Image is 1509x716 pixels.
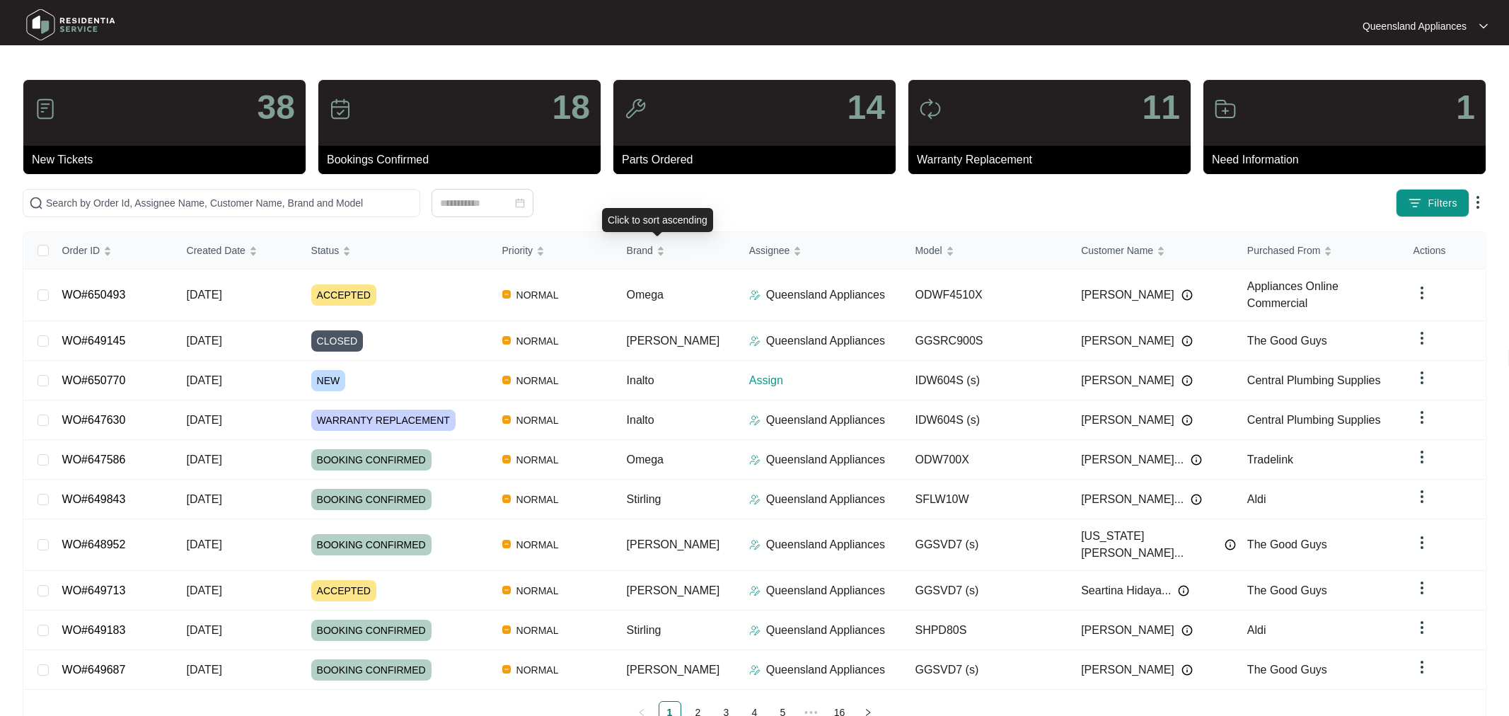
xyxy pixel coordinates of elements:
[175,232,300,270] th: Created Date
[502,290,511,299] img: Vercel Logo
[511,372,565,389] span: NORMAL
[1413,409,1430,426] img: dropdown arrow
[1247,584,1327,596] span: The Good Guys
[627,624,661,636] span: Stirling
[1181,415,1193,426] img: Info icon
[511,622,565,639] span: NORMAL
[1181,375,1193,386] img: Info icon
[1214,98,1237,120] img: icon
[187,414,222,426] span: [DATE]
[766,287,885,304] p: Queensland Appliances
[187,289,222,301] span: [DATE]
[1247,374,1381,386] span: Central Plumbing Supplies
[62,493,126,505] a: WO#649843
[502,665,511,674] img: Vercel Logo
[311,620,432,641] span: BOOKING CONFIRMED
[903,361,1070,400] td: IDW604S (s)
[62,454,126,466] a: WO#647586
[766,451,885,468] p: Queensland Appliances
[1191,454,1202,466] img: Info icon
[502,540,511,548] img: Vercel Logo
[311,489,432,510] span: BOOKING CONFIRMED
[1413,534,1430,551] img: dropdown arrow
[1247,493,1266,505] span: Aldi
[915,243,942,258] span: Model
[1081,333,1174,350] span: [PERSON_NAME]
[1247,414,1381,426] span: Central Plumbing Supplies
[919,98,942,120] img: icon
[903,480,1070,519] td: SFLW10W
[511,582,565,599] span: NORMAL
[627,335,720,347] span: [PERSON_NAME]
[1396,189,1469,217] button: filter iconFilters
[329,98,352,120] img: icon
[187,454,222,466] span: [DATE]
[903,519,1070,571] td: GGSVD7 (s)
[1247,335,1327,347] span: The Good Guys
[766,412,885,429] p: Queensland Appliances
[1247,538,1327,550] span: The Good Guys
[917,151,1191,168] p: Warranty Replacement
[627,243,653,258] span: Brand
[21,4,120,46] img: residentia service logo
[749,372,904,389] p: Assign
[1413,449,1430,466] img: dropdown arrow
[1178,585,1189,596] img: Info icon
[1408,196,1422,210] img: filter icon
[1413,330,1430,347] img: dropdown arrow
[1081,287,1174,304] span: [PERSON_NAME]
[903,611,1070,650] td: SHPD80S
[1081,582,1171,599] span: Seartina Hidaya...
[1081,662,1174,679] span: [PERSON_NAME]
[903,571,1070,611] td: GGSVD7 (s)
[311,534,432,555] span: BOOKING CONFIRMED
[627,454,664,466] span: Omega
[187,335,222,347] span: [DATE]
[903,440,1070,480] td: ODW700X
[1428,196,1457,211] span: Filters
[1212,151,1486,168] p: Need Information
[602,208,713,232] div: Click to sort ascending
[622,151,896,168] p: Parts Ordered
[1247,664,1327,676] span: The Good Guys
[34,98,57,120] img: icon
[1247,454,1293,466] span: Tradelink
[1081,451,1184,468] span: [PERSON_NAME]...
[1225,539,1236,550] img: Info icon
[1413,619,1430,636] img: dropdown arrow
[311,580,376,601] span: ACCEPTED
[311,243,340,258] span: Status
[1413,659,1430,676] img: dropdown arrow
[903,270,1070,321] td: ODWF4510X
[1081,412,1174,429] span: [PERSON_NAME]
[1479,23,1488,30] img: dropdown arrow
[511,333,565,350] span: NORMAL
[1413,369,1430,386] img: dropdown arrow
[1143,91,1180,125] p: 11
[502,625,511,634] img: Vercel Logo
[1181,625,1193,636] img: Info icon
[1247,280,1339,309] span: Appliances Online Commercial
[627,538,720,550] span: [PERSON_NAME]
[903,232,1070,270] th: Model
[1191,494,1202,505] img: Info icon
[627,289,664,301] span: Omega
[511,662,565,679] span: NORMAL
[187,584,222,596] span: [DATE]
[491,232,615,270] th: Priority
[749,625,761,636] img: Assigner Icon
[502,455,511,463] img: Vercel Logo
[749,415,761,426] img: Assigner Icon
[1081,491,1184,508] span: [PERSON_NAME]...
[258,91,295,125] p: 38
[615,232,738,270] th: Brand
[300,232,491,270] th: Status
[903,650,1070,690] td: GGSVD7 (s)
[46,195,414,211] input: Search by Order Id, Assignee Name, Customer Name, Brand and Model
[766,622,885,639] p: Queensland Appliances
[311,659,432,681] span: BOOKING CONFIRMED
[62,538,126,550] a: WO#648952
[766,491,885,508] p: Queensland Appliances
[327,151,601,168] p: Bookings Confirmed
[749,539,761,550] img: Assigner Icon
